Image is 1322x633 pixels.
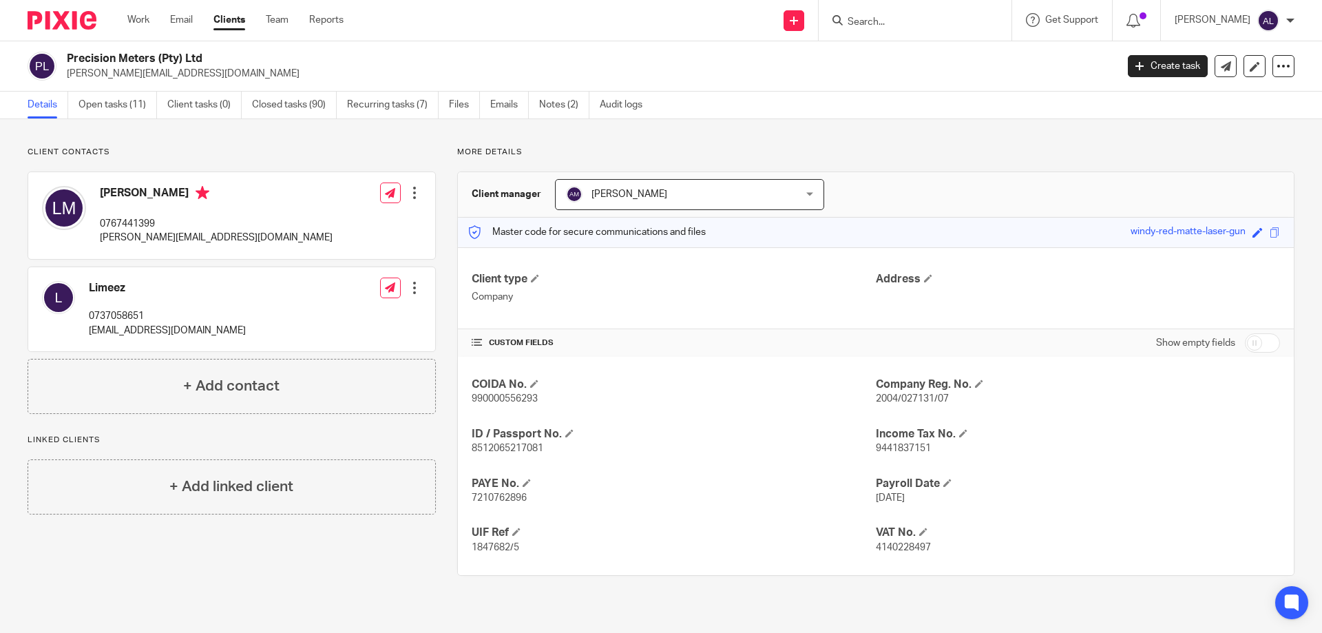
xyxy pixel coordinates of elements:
[566,186,583,203] img: svg%3E
[1156,336,1235,350] label: Show empty fields
[1257,10,1279,32] img: svg%3E
[183,375,280,397] h4: + Add contact
[876,543,931,552] span: 4140228497
[1175,13,1250,27] p: [PERSON_NAME]
[89,309,246,323] p: 0737058651
[1131,225,1246,240] div: windy-red-matte-laser-gun
[876,477,1280,491] h4: Payroll Date
[539,92,589,118] a: Notes (2)
[170,13,193,27] a: Email
[876,526,1280,540] h4: VAT No.
[100,217,333,231] p: 0767441399
[28,147,436,158] p: Client contacts
[100,186,333,203] h4: [PERSON_NAME]
[472,338,876,349] h4: CUSTOM FIELDS
[28,435,436,446] p: Linked clients
[472,444,543,453] span: 8512065217081
[127,13,149,27] a: Work
[213,13,245,27] a: Clients
[78,92,157,118] a: Open tasks (11)
[600,92,653,118] a: Audit logs
[252,92,337,118] a: Closed tasks (90)
[472,272,876,287] h4: Client type
[876,272,1280,287] h4: Address
[472,526,876,540] h4: UIF Ref
[67,52,899,66] h2: Precision Meters (Pty) Ltd
[28,92,68,118] a: Details
[1045,15,1098,25] span: Get Support
[468,225,706,239] p: Master code for secure communications and files
[472,394,538,404] span: 990000556293
[876,493,905,503] span: [DATE]
[309,13,344,27] a: Reports
[876,427,1280,442] h4: Income Tax No.
[457,147,1294,158] p: More details
[472,187,541,201] h3: Client manager
[449,92,480,118] a: Files
[1128,55,1208,77] a: Create task
[28,11,96,30] img: Pixie
[591,189,667,199] span: [PERSON_NAME]
[28,52,56,81] img: svg%3E
[42,186,86,230] img: svg%3E
[42,281,75,314] img: svg%3E
[876,377,1280,392] h4: Company Reg. No.
[472,290,876,304] p: Company
[472,477,876,491] h4: PAYE No.
[846,17,970,29] input: Search
[472,427,876,442] h4: ID / Passport No.
[472,493,527,503] span: 7210762896
[89,324,246,338] p: [EMAIL_ADDRESS][DOMAIN_NAME]
[167,92,242,118] a: Client tasks (0)
[89,281,246,295] h4: Limeez
[876,394,949,404] span: 2004/027131/07
[490,92,529,118] a: Emails
[196,186,209,200] i: Primary
[876,444,931,453] span: 9441837151
[266,13,288,27] a: Team
[100,231,333,245] p: [PERSON_NAME][EMAIL_ADDRESS][DOMAIN_NAME]
[347,92,439,118] a: Recurring tasks (7)
[472,377,876,392] h4: COIDA No.
[169,476,293,497] h4: + Add linked client
[472,543,519,552] span: 1847682/5
[67,67,1107,81] p: [PERSON_NAME][EMAIL_ADDRESS][DOMAIN_NAME]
